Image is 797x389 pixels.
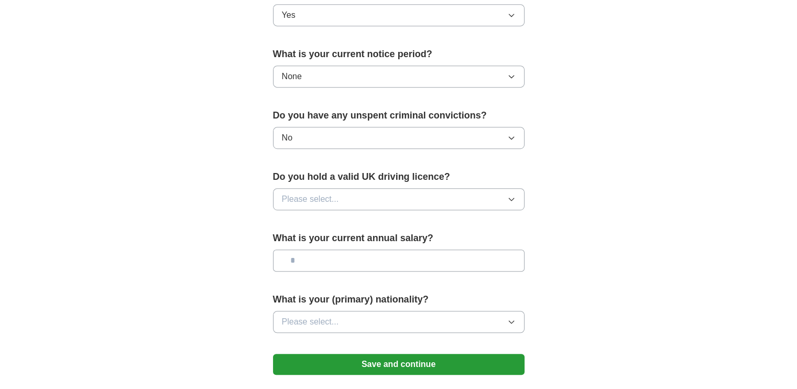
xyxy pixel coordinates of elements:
[282,9,296,21] span: Yes
[282,132,292,144] span: No
[273,311,525,333] button: Please select...
[273,293,525,307] label: What is your (primary) nationality?
[273,170,525,184] label: Do you hold a valid UK driving licence?
[282,193,339,206] span: Please select...
[273,109,525,123] label: Do you have any unspent criminal convictions?
[273,4,525,26] button: Yes
[273,354,525,375] button: Save and continue
[282,70,302,83] span: None
[273,66,525,88] button: None
[273,231,525,245] label: What is your current annual salary?
[273,47,525,61] label: What is your current notice period?
[273,188,525,210] button: Please select...
[273,127,525,149] button: No
[282,316,339,328] span: Please select...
